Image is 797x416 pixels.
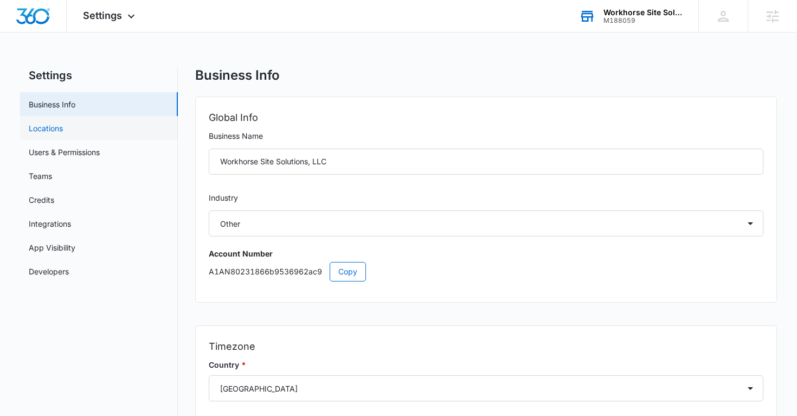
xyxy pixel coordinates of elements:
[29,170,52,182] a: Teams
[338,266,357,278] span: Copy
[209,359,764,371] label: Country
[29,194,54,206] a: Credits
[83,10,122,21] span: Settings
[209,130,764,142] label: Business Name
[209,262,764,281] p: A1AN80231866b9536962ac9
[330,262,366,281] button: Copy
[603,17,683,24] div: account id
[29,218,71,229] a: Integrations
[29,242,75,253] a: App Visibility
[209,249,273,258] strong: Account Number
[209,339,764,354] h2: Timezone
[29,146,100,158] a: Users & Permissions
[209,192,764,204] label: Industry
[603,8,683,17] div: account name
[20,67,178,84] h2: Settings
[29,99,75,110] a: Business Info
[209,110,764,125] h2: Global Info
[195,67,280,84] h1: Business Info
[29,123,63,134] a: Locations
[29,266,69,277] a: Developers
